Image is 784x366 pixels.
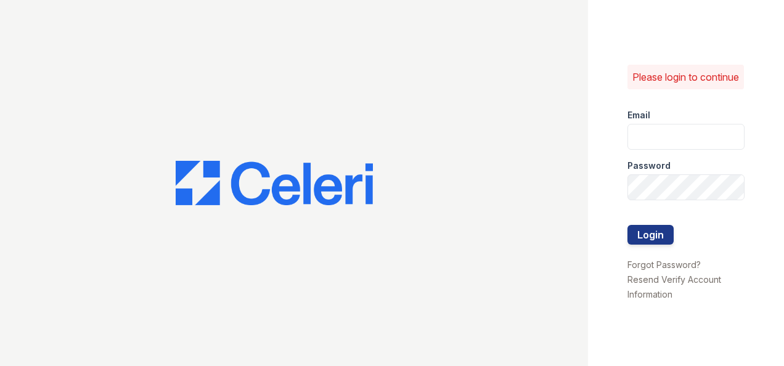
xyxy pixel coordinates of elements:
button: Login [627,225,674,245]
label: Email [627,109,650,121]
label: Password [627,160,671,172]
a: Forgot Password? [627,259,701,270]
a: Resend Verify Account Information [627,274,721,299]
img: CE_Logo_Blue-a8612792a0a2168367f1c8372b55b34899dd931a85d93a1a3d3e32e68fde9ad4.png [176,161,373,205]
p: Please login to continue [632,70,739,84]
